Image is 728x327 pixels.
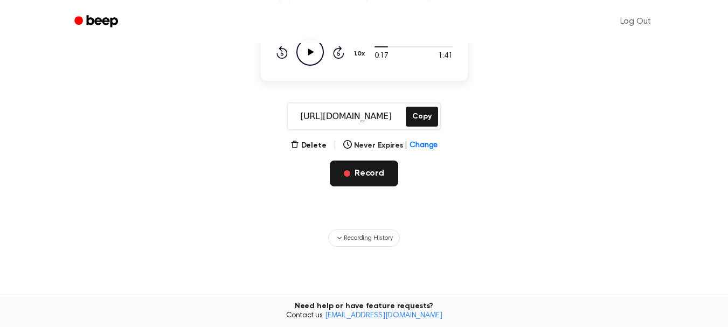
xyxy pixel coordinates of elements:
a: Beep [67,11,128,32]
span: | [333,139,337,152]
button: Never Expires|Change [343,140,438,151]
button: Delete [290,140,327,151]
span: Contact us [6,311,722,321]
span: 0:17 [375,51,389,62]
span: 1:41 [438,51,452,62]
button: 1.0x [353,45,369,63]
span: | [405,140,407,151]
span: Change [410,140,438,151]
span: Recording History [344,233,392,243]
button: Copy [406,107,438,127]
button: Record [330,161,398,186]
button: Recording History [328,229,399,247]
a: Log Out [609,9,662,34]
a: [EMAIL_ADDRESS][DOMAIN_NAME] [325,312,442,319]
